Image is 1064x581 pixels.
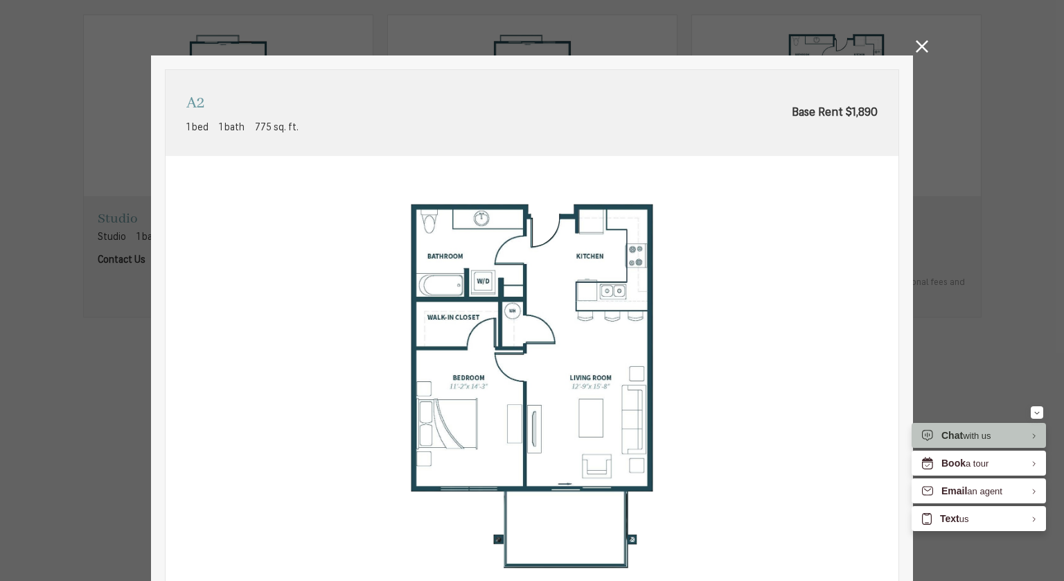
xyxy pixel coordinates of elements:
span: 1 bed [186,121,209,135]
span: 1 bath [219,121,245,135]
span: 775 sq. ft. [255,121,299,135]
p: A2 [186,91,205,117]
span: Base Rent $1,890 [792,104,878,121]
